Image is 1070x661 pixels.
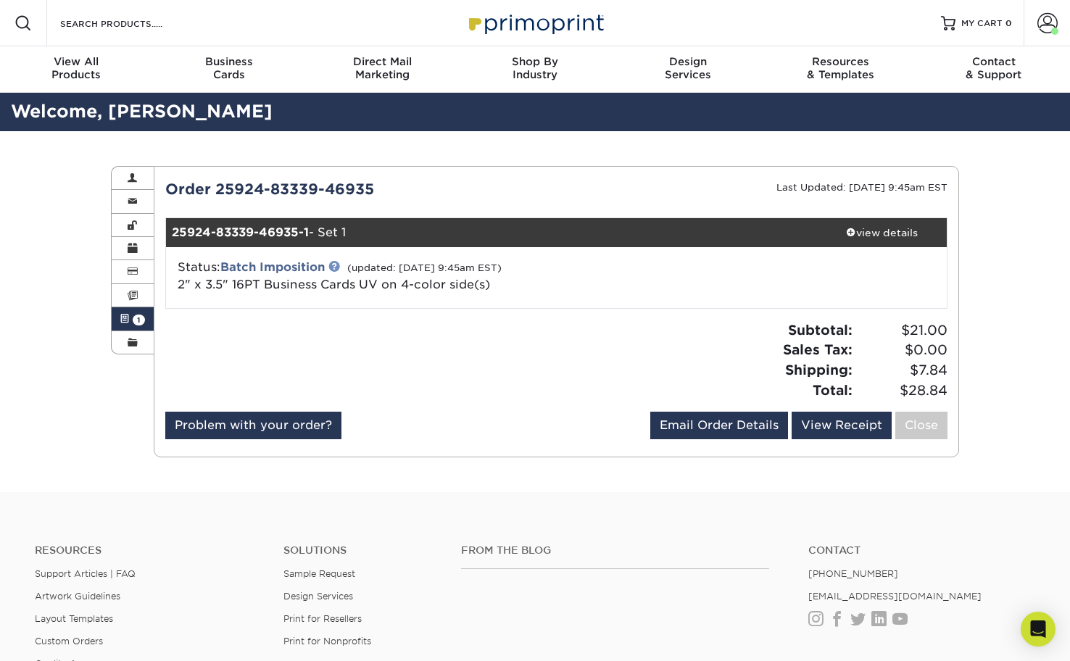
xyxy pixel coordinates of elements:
[857,340,947,360] span: $0.00
[813,382,853,398] strong: Total:
[306,46,459,93] a: Direct MailMarketing
[459,55,612,81] div: Industry
[788,322,853,338] strong: Subtotal:
[764,46,917,93] a: Resources& Templates
[283,613,362,624] a: Print for Resellers
[611,46,764,93] a: DesignServices
[776,182,947,193] small: Last Updated: [DATE] 9:45am EST
[459,55,612,68] span: Shop By
[808,568,898,579] a: [PHONE_NUMBER]
[283,568,355,579] a: Sample Request
[35,591,120,602] a: Artwork Guidelines
[178,278,490,291] a: 2" x 3.5" 16PT Business Cards UV on 4-color side(s)
[459,46,612,93] a: Shop ByIndustry
[816,218,947,247] a: view details
[1005,18,1012,28] span: 0
[306,55,459,81] div: Marketing
[35,568,136,579] a: Support Articles | FAQ
[154,178,557,200] div: Order 25924-83339-46935
[172,225,309,239] strong: 25924-83339-46935-1
[764,55,917,81] div: & Templates
[785,362,853,378] strong: Shipping:
[165,412,341,439] a: Problem with your order?
[463,7,607,38] img: Primoprint
[220,260,325,274] a: Batch Imposition
[917,46,1070,93] a: Contact& Support
[611,55,764,68] span: Design
[35,544,262,557] h4: Resources
[283,544,439,557] h4: Solutions
[1021,612,1056,647] div: Open Intercom Messenger
[461,544,770,557] h4: From the Blog
[857,381,947,401] span: $28.84
[59,14,200,32] input: SEARCH PRODUCTS.....
[961,17,1003,30] span: MY CART
[35,636,103,647] a: Custom Orders
[112,307,154,330] a: 1
[857,320,947,341] span: $21.00
[35,613,113,624] a: Layout Templates
[153,55,306,68] span: Business
[816,225,947,240] div: view details
[808,591,982,602] a: [EMAIL_ADDRESS][DOMAIN_NAME]
[764,55,917,68] span: Resources
[783,341,853,357] strong: Sales Tax:
[153,55,306,81] div: Cards
[650,412,788,439] a: Email Order Details
[857,360,947,381] span: $7.84
[808,544,1035,557] a: Contact
[153,46,306,93] a: BusinessCards
[283,636,371,647] a: Print for Nonprofits
[283,591,353,602] a: Design Services
[306,55,459,68] span: Direct Mail
[611,55,764,81] div: Services
[166,218,817,247] div: - Set 1
[792,412,892,439] a: View Receipt
[347,262,502,273] small: (updated: [DATE] 9:45am EST)
[167,259,687,294] div: Status:
[917,55,1070,68] span: Contact
[895,412,947,439] a: Close
[917,55,1070,81] div: & Support
[133,315,145,325] span: 1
